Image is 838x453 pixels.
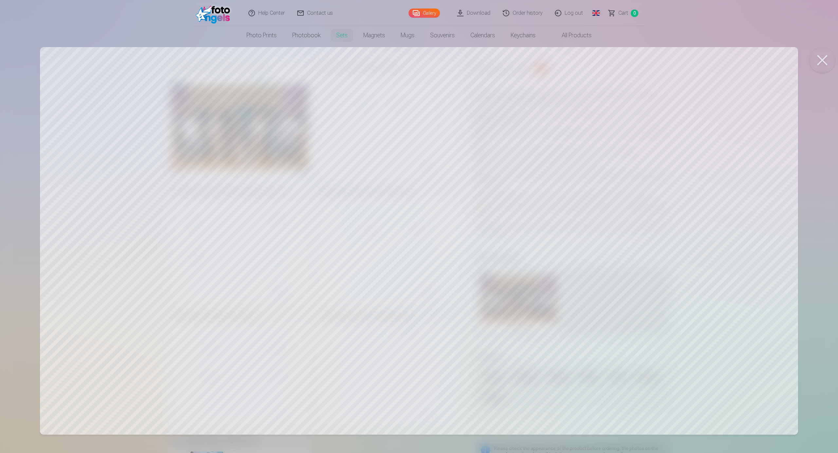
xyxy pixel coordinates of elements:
a: Photobook [284,26,328,44]
a: Souvenirs [422,26,463,44]
a: Keychains [503,26,543,44]
a: All products [543,26,599,44]
a: Photo prints [239,26,284,44]
a: Mugs [393,26,422,44]
img: /fa1 [196,3,233,24]
span: Сart [618,9,628,17]
a: Sets [328,26,355,44]
a: Gallery [409,9,440,18]
a: Magnets [355,26,393,44]
a: Calendars [463,26,503,44]
span: 0 [631,9,638,17]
